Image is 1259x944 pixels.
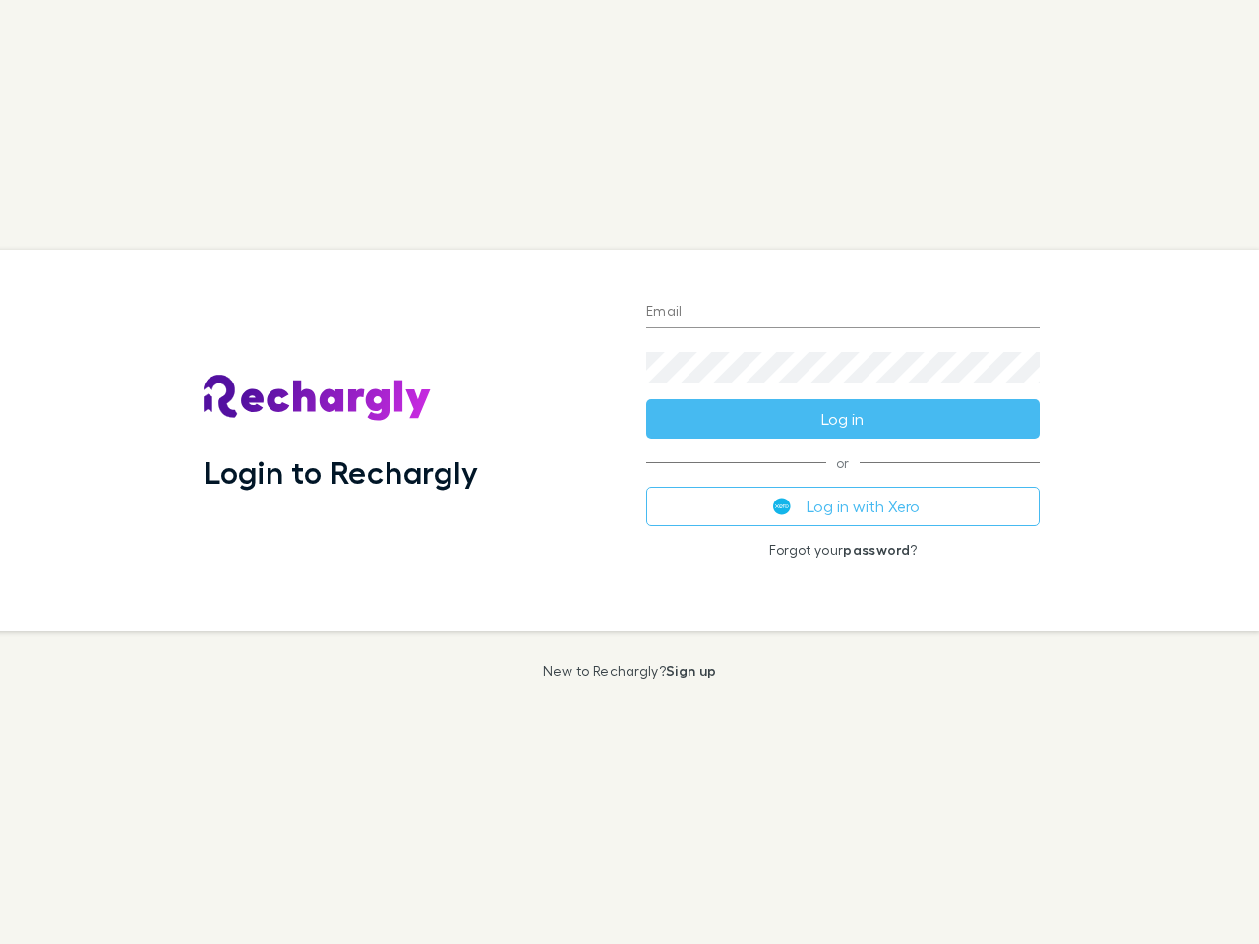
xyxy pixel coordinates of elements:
p: New to Rechargly? [543,663,717,678]
p: Forgot your ? [646,542,1040,558]
span: or [646,462,1040,463]
a: password [843,541,910,558]
img: Xero's logo [773,498,791,515]
button: Log in with Xero [646,487,1040,526]
h1: Login to Rechargly [204,453,478,491]
img: Rechargly's Logo [204,375,432,422]
a: Sign up [666,662,716,678]
button: Log in [646,399,1040,439]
